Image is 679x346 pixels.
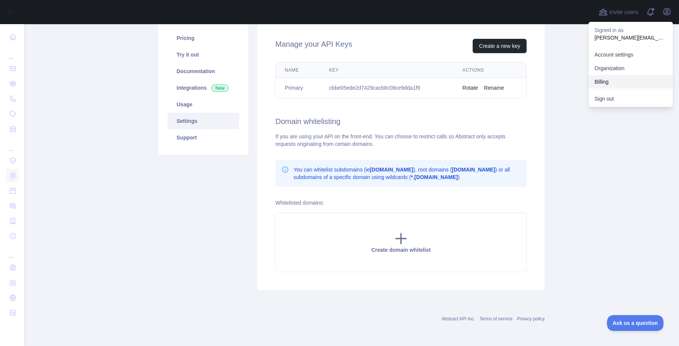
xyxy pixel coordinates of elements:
[609,8,638,17] span: Invite users
[370,167,413,173] b: [DOMAIN_NAME]
[453,63,526,78] th: Actions
[371,247,430,253] span: Create domain whitelist
[588,75,673,89] button: Billing
[588,48,673,61] a: Account settings
[411,174,458,180] b: *.[DOMAIN_NAME]
[167,30,239,46] a: Pricing
[442,316,475,322] a: Abstract API Inc.
[595,34,667,41] p: [PERSON_NAME][EMAIL_ADDRESS][DOMAIN_NAME]
[293,166,521,181] p: You can whitelist subdomains (ie ), root domains ( ) or all subdomains of a specific domain using...
[276,78,320,98] td: Primary
[6,244,18,259] div: ...
[275,133,527,148] div: If you are using your API on the front-end. You can choose to restrict calls so Abstract only acc...
[167,63,239,80] a: Documentation
[517,316,545,322] a: Privacy policy
[167,113,239,129] a: Settings
[167,80,239,96] a: Integrations New
[275,39,352,53] h2: Manage your API Keys
[276,63,320,78] th: Name
[588,92,673,106] button: Sign out
[595,26,667,34] p: Signed in as
[597,6,640,18] button: Invite users
[479,316,512,322] a: Terms of service
[484,84,504,92] button: Rename
[607,315,664,331] iframe: Toggle Customer Support
[452,167,495,173] b: [DOMAIN_NAME]
[275,116,527,127] h2: Domain whitelisting
[320,78,453,98] td: cbbe05ede2d7429cacb8c08ce9dda1f9
[6,45,18,60] div: ...
[462,84,478,92] button: Rotate
[167,96,239,113] a: Usage
[320,63,453,78] th: Key
[167,46,239,63] a: Try it out
[473,39,527,53] button: Create a new key
[167,129,239,146] a: Support
[275,200,324,206] label: Whitelisted domains:
[588,61,673,75] a: Organization
[211,84,229,92] span: New
[6,137,18,152] div: ...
